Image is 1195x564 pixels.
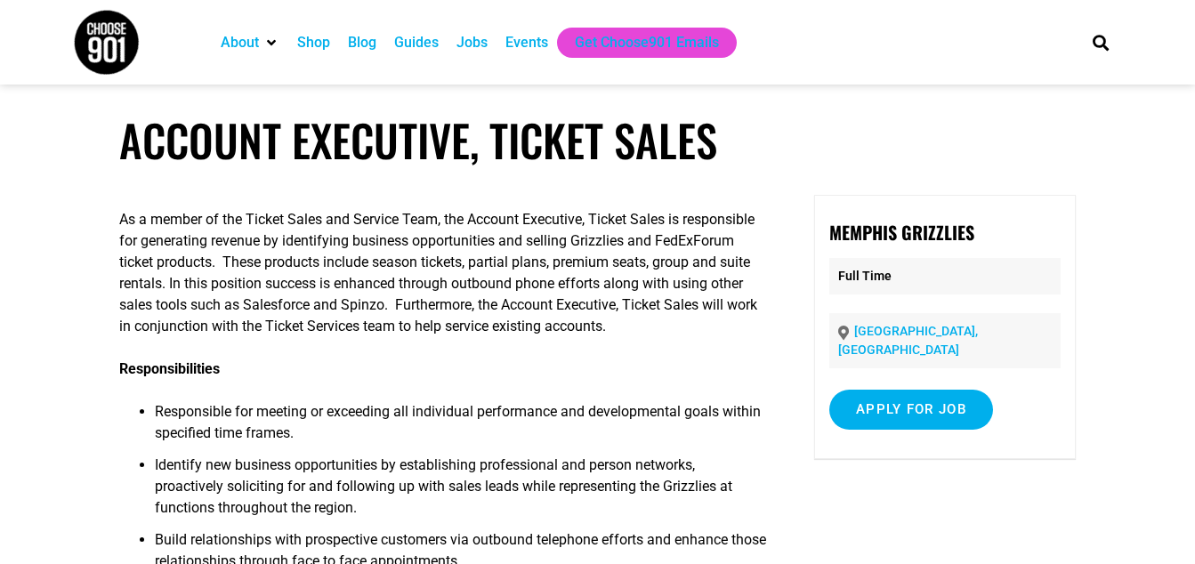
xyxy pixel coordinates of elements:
a: Get Choose901 Emails [575,32,719,53]
a: Events [505,32,548,53]
p: Full Time [829,258,1061,294]
input: Apply for job [829,390,993,430]
a: Guides [394,32,439,53]
li: Identify new business opportunities by establishing professional and person networks, proactively... [155,455,766,529]
strong: Responsibilities [119,360,220,377]
div: Search [1086,28,1115,57]
a: About [221,32,259,53]
a: Blog [348,32,376,53]
li: Responsible for meeting or exceeding all individual performance and developmental goals within sp... [155,401,766,455]
a: Shop [297,32,330,53]
a: Jobs [456,32,488,53]
a: [GEOGRAPHIC_DATA], [GEOGRAPHIC_DATA] [838,324,978,357]
strong: Memphis Grizzlies [829,219,974,246]
h1: Account Executive, Ticket Sales [119,114,1075,166]
p: As a member of the Ticket Sales and Service Team, the Account Executive, Ticket Sales is responsi... [119,209,766,337]
nav: Main nav [212,28,1062,58]
div: About [212,28,288,58]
